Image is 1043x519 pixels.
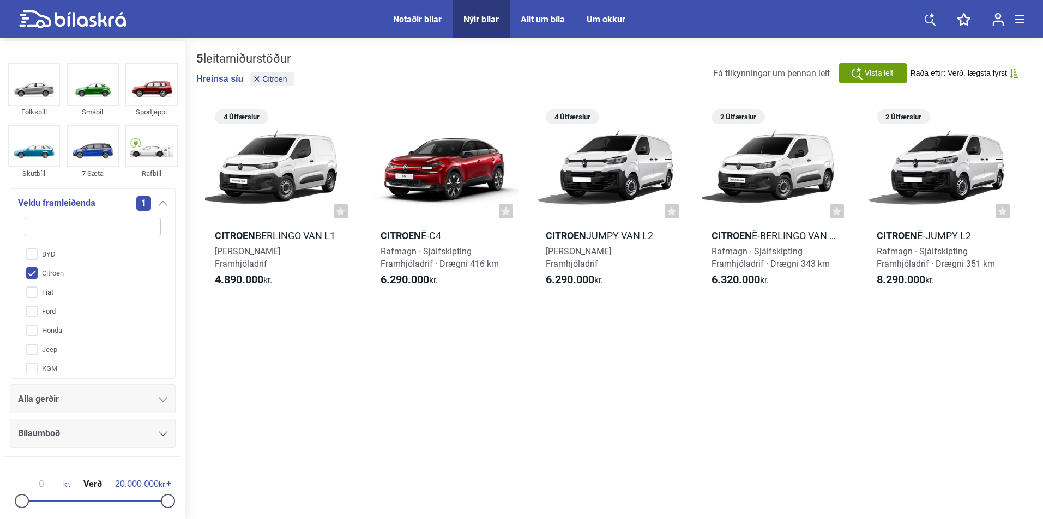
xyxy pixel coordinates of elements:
[215,230,255,241] b: Citroen
[196,74,243,84] button: Hreinsa síu
[18,392,59,407] span: Alla gerðir
[220,109,263,124] span: 4 Útfærslur
[546,246,611,269] span: [PERSON_NAME] Framhjóladrif
[196,52,203,65] b: 5
[587,14,625,25] a: Um okkur
[381,273,438,286] span: kr.
[81,480,105,489] span: Verð
[536,229,684,242] h2: Jumpy Van L2
[262,75,287,83] span: Citroen
[215,273,272,286] span: kr.
[911,69,1007,78] span: Raða eftir: Verð, lægsta fyrst
[882,109,925,124] span: 2 Útfærslur
[712,230,752,241] b: Citroen
[551,109,594,124] span: 4 Útfærslur
[205,229,353,242] h2: Berlingo Van L1
[215,273,263,286] b: 4.890.000
[877,273,925,286] b: 8.290.000
[393,14,442,25] a: Notaðir bílar
[877,246,995,269] span: Rafmagn · Sjálfskipting Framhjóladrif · Drægni 351 km
[702,106,850,296] a: 2 ÚtfærslurCitroenë-Berlingo Van L1Rafmagn · SjálfskiptingFramhjóladrif · Drægni 343 km6.320.000kr.
[521,14,565,25] a: Allt um bíla
[463,14,499,25] a: Nýir bílar
[136,196,151,211] span: 1
[125,167,178,180] div: Rafbíll
[8,167,60,180] div: Skutbíll
[712,273,760,286] b: 6.320.000
[371,229,519,242] h2: ë-C4
[115,479,166,489] span: kr.
[381,246,499,269] span: Rafmagn · Sjálfskipting Framhjóladrif · Drægni 416 km
[18,196,95,211] span: Veldu framleiðenda
[536,106,684,296] a: 4 ÚtfærslurCitroenJumpy Van L2[PERSON_NAME]Framhjóladrif6.290.000kr.
[125,106,178,118] div: Sportjeppi
[196,52,297,66] div: leitarniðurstöður
[717,109,759,124] span: 2 Útfærslur
[20,479,70,489] span: kr.
[992,13,1004,26] img: user-login.svg
[546,230,586,241] b: Citroen
[381,230,421,241] b: Citroen
[702,229,850,242] h2: ë-Berlingo Van L1
[205,106,353,296] a: 4 ÚtfærslurCitroenBerlingo Van L1[PERSON_NAME]Framhjóladrif4.890.000kr.
[250,72,294,86] button: Citroen
[877,273,934,286] span: kr.
[867,106,1015,296] a: 2 ÚtfærslurCitroenë-Jumpy L2Rafmagn · SjálfskiptingFramhjóladrif · Drægni 351 km8.290.000kr.
[865,68,894,79] span: Vista leit
[911,69,1018,78] button: Raða eftir: Verð, lægsta fyrst
[867,229,1015,242] h2: ë-Jumpy L2
[877,230,917,241] b: Citroen
[18,426,60,441] span: Bílaumboð
[546,273,603,286] span: kr.
[712,273,769,286] span: kr.
[371,106,519,296] a: Citroenë-C4Rafmagn · SjálfskiptingFramhjóladrif · Drægni 416 km6.290.000kr.
[67,106,119,118] div: Smábíl
[381,273,429,286] b: 6.290.000
[713,68,830,78] span: Fá tilkynningar um þennan leit
[712,246,830,269] span: Rafmagn · Sjálfskipting Framhjóladrif · Drægni 343 km
[8,106,60,118] div: Fólksbíll
[215,246,280,269] span: [PERSON_NAME] Framhjóladrif
[67,167,119,180] div: 7 Sæta
[546,273,594,286] b: 6.290.000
